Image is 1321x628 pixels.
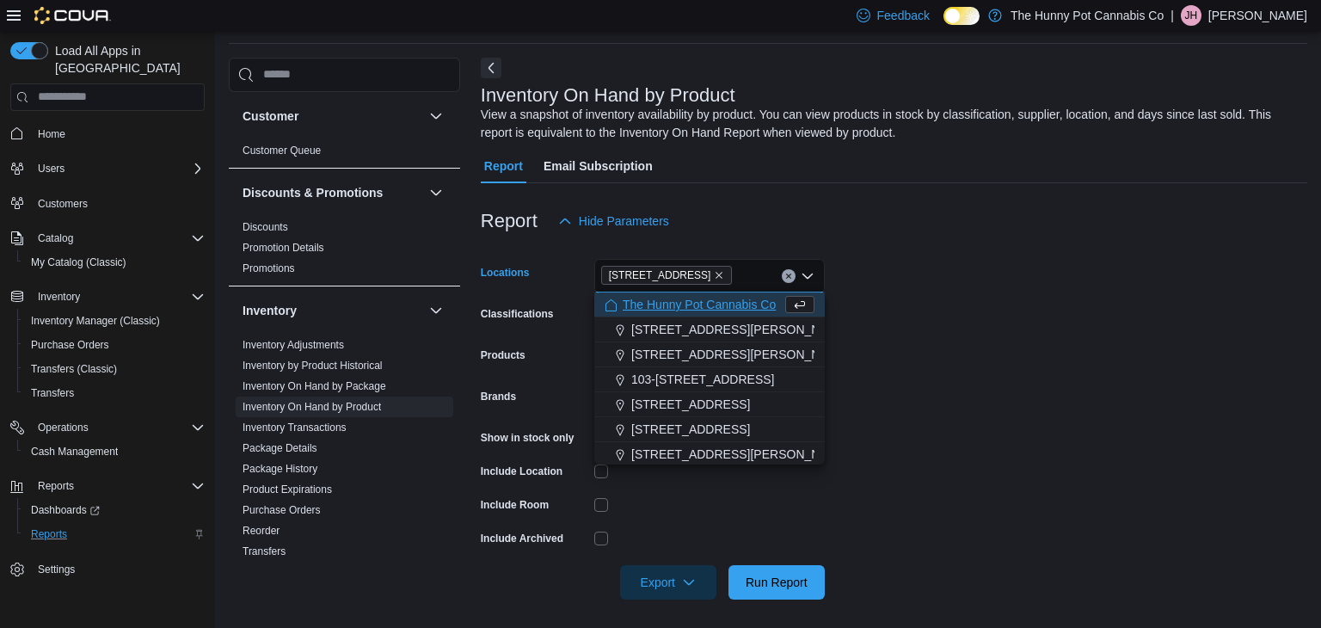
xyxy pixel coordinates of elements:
[24,383,81,403] a: Transfers
[243,380,386,392] a: Inventory On Hand by Package
[24,335,116,355] a: Purchase Orders
[3,285,212,309] button: Inventory
[631,346,850,363] span: [STREET_ADDRESS][PERSON_NAME]
[31,362,117,376] span: Transfers (Classic)
[243,302,297,319] h3: Inventory
[243,400,381,414] span: Inventory On Hand by Product
[243,221,288,233] a: Discounts
[243,339,344,351] a: Inventory Adjustments
[1208,5,1307,26] p: [PERSON_NAME]
[943,7,980,25] input: Dark Mode
[31,228,80,249] button: Catalog
[243,483,332,496] a: Product Expirations
[31,158,71,179] button: Users
[38,231,73,245] span: Catalog
[594,342,825,367] button: [STREET_ADDRESS][PERSON_NAME]
[3,226,212,250] button: Catalog
[620,565,716,600] button: Export
[3,121,212,146] button: Home
[31,476,81,496] button: Reports
[728,565,825,600] button: Run Report
[243,441,317,455] span: Package Details
[484,149,523,183] span: Report
[31,503,100,517] span: Dashboards
[594,442,825,467] button: [STREET_ADDRESS][PERSON_NAME]
[243,184,383,201] h3: Discounts & Promotions
[481,465,562,478] label: Include Location
[31,256,126,269] span: My Catalog (Classic)
[31,314,160,328] span: Inventory Manager (Classic)
[243,108,298,125] h3: Customer
[243,108,422,125] button: Customer
[243,359,383,372] span: Inventory by Product Historical
[481,348,525,362] label: Products
[31,286,87,307] button: Inventory
[481,498,549,512] label: Include Room
[38,127,65,141] span: Home
[481,390,516,403] label: Brands
[243,442,317,454] a: Package Details
[481,211,538,231] h3: Report
[623,296,776,313] span: The Hunny Pot Cannabis Co
[243,463,317,475] a: Package History
[38,197,88,211] span: Customers
[243,220,288,234] span: Discounts
[3,157,212,181] button: Users
[1185,5,1198,26] span: JH
[594,367,825,392] button: 103-[STREET_ADDRESS]
[3,557,212,582] button: Settings
[243,242,324,254] a: Promotion Details
[31,193,205,214] span: Customers
[481,106,1299,142] div: View a snapshot of inventory availability by product. You can view products in stock by classific...
[48,42,205,77] span: Load All Apps in [GEOGRAPHIC_DATA]
[31,386,74,400] span: Transfers
[17,357,212,381] button: Transfers (Classic)
[243,401,381,413] a: Inventory On Hand by Product
[243,184,422,201] button: Discounts & Promotions
[594,417,825,442] button: [STREET_ADDRESS]
[1170,5,1174,26] p: |
[31,286,205,307] span: Inventory
[3,474,212,498] button: Reports
[243,302,422,319] button: Inventory
[34,7,111,24] img: Cova
[594,317,825,342] button: [STREET_ADDRESS][PERSON_NAME]
[243,145,321,157] a: Customer Queue
[594,392,825,417] button: [STREET_ADDRESS]
[631,371,775,388] span: 103-[STREET_ADDRESS]
[426,300,446,321] button: Inventory
[31,228,205,249] span: Catalog
[31,476,205,496] span: Reports
[243,360,383,372] a: Inventory by Product Historical
[24,524,74,545] a: Reports
[243,422,347,434] a: Inventory Transactions
[243,262,295,275] span: Promotions
[714,270,724,280] button: Remove 600 Fleet St from selection in this group
[38,290,80,304] span: Inventory
[10,114,205,627] nav: Complex example
[481,307,554,321] label: Classifications
[243,241,324,255] span: Promotion Details
[594,292,825,317] button: The Hunny Pot Cannabis Co
[877,7,930,24] span: Feedback
[31,123,205,145] span: Home
[24,441,125,462] a: Cash Management
[31,194,95,214] a: Customers
[17,309,212,333] button: Inventory Manager (Classic)
[31,338,109,352] span: Purchase Orders
[24,500,107,520] a: Dashboards
[24,441,205,462] span: Cash Management
[31,158,205,179] span: Users
[24,500,205,520] span: Dashboards
[17,498,212,522] a: Dashboards
[243,483,332,496] span: Product Expirations
[243,525,280,537] a: Reorder
[481,58,501,78] button: Next
[746,574,808,591] span: Run Report
[801,269,814,283] button: Close list of options
[243,545,286,557] a: Transfers
[17,522,212,546] button: Reports
[24,311,205,331] span: Inventory Manager (Classic)
[31,445,118,459] span: Cash Management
